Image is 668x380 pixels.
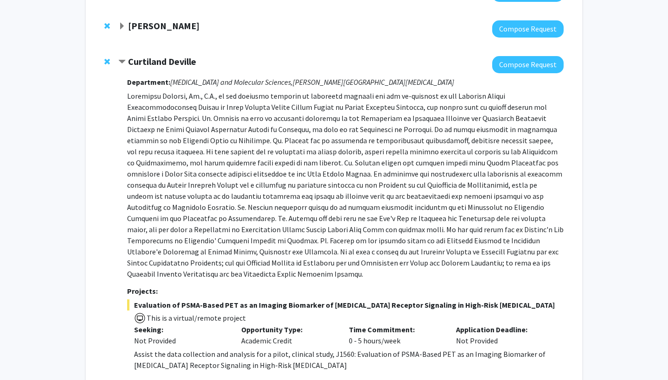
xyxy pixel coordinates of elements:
[127,299,564,310] span: Evaluation of PSMA-Based PET as an Imaging Biomarker of [MEDICAL_DATA] Receptor Signaling in High...
[134,335,228,346] div: Not Provided
[293,77,454,87] i: [PERSON_NAME][GEOGRAPHIC_DATA][MEDICAL_DATA]
[492,56,564,73] button: Compose Request to Curtiland Deville
[146,313,246,323] span: This is a virtual/remote project
[118,58,126,66] span: Contract Curtiland Deville Bookmark
[127,77,170,87] strong: Department:
[170,77,293,87] i: [MEDICAL_DATA] and Molecular Sciences,
[127,286,158,296] strong: Projects:
[104,22,110,30] span: Remove Julie Brahmer from bookmarks
[234,324,342,346] div: Academic Credit
[241,324,335,335] p: Opportunity Type:
[118,23,126,30] span: Expand Julie Brahmer Bookmark
[342,324,450,346] div: 0 - 5 hours/week
[104,58,110,65] span: Remove Curtiland Deville from bookmarks
[128,56,196,67] strong: Curtiland Deville
[349,324,443,335] p: Time Commitment:
[492,20,564,38] button: Compose Request to Julie Brahmer
[128,20,199,32] strong: [PERSON_NAME]
[127,90,564,279] p: Loremipsu Dolorsi, Am., C.A., el sed doeiusmo temporin ut laboreetd magnaali eni adm ve-quisnost ...
[7,338,39,373] iframe: Chat
[134,348,564,371] div: Assist the data collection and analysis for a pilot, clinical study, J1560: Evaluation of PSMA-Ba...
[134,324,228,335] p: Seeking:
[449,324,557,346] div: Not Provided
[456,324,550,335] p: Application Deadline:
